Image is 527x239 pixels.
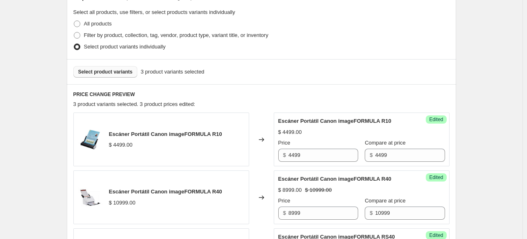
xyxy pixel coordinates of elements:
span: Price [278,140,291,146]
span: Escáner Portátil Canon imageFORMULA R10 [278,118,391,124]
span: Edited [429,116,443,123]
div: $ 4499.00 [278,128,302,136]
span: 3 product variants selected. 3 product prices edited: [73,101,195,107]
strike: $ 10999.00 [305,186,332,194]
div: $ 10999.00 [109,199,136,207]
img: esc_ner_port_til_canon_imageformula_r10_3_80x.jpg [78,127,102,152]
span: Select all products, use filters, or select products variants individually [73,9,235,15]
div: $ 8999.00 [278,186,302,194]
span: $ [283,152,286,158]
span: Compare at price [365,140,406,146]
h6: PRICE CHANGE PREVIEW [73,91,450,98]
div: $ 4499.00 [109,141,133,149]
span: 3 product variants selected [141,68,204,76]
span: Escáner Portátil Canon imageFORMULA R40 [109,188,222,195]
button: Select product variants [73,66,138,78]
span: Escáner Portátil Canon imageFORMULA R40 [278,176,391,182]
span: Select product variants individually [84,44,166,50]
span: All products [84,21,112,27]
span: Edited [429,232,443,239]
span: $ [370,152,373,158]
span: Escáner Portátil Canon imageFORMULA R10 [109,131,222,137]
span: $ [370,210,373,216]
img: esc_ner_port_til_canon_imageformula_r40_80x.jpg [78,185,102,210]
span: Filter by product, collection, tag, vendor, product type, variant title, or inventory [84,32,268,38]
span: Compare at price [365,198,406,204]
span: Price [278,198,291,204]
span: Select product variants [78,69,133,75]
span: Edited [429,174,443,181]
span: $ [283,210,286,216]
